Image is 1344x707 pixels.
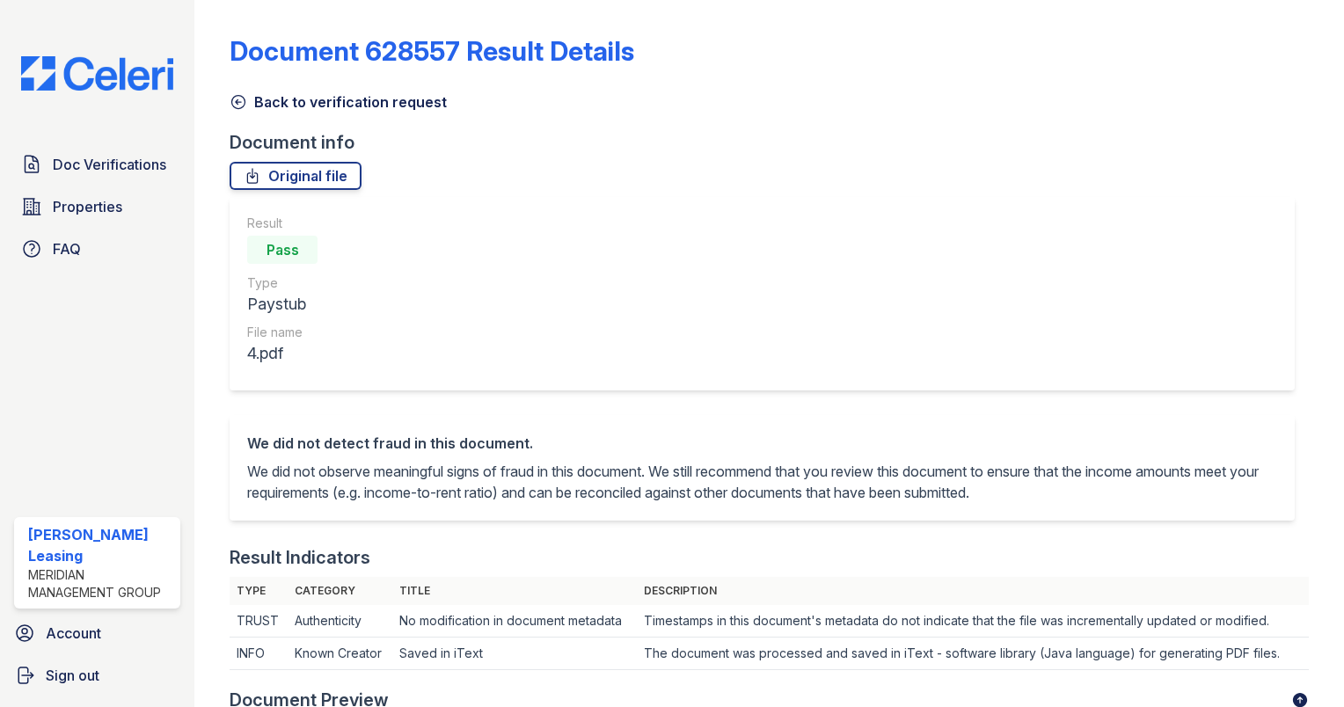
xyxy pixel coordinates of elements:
[247,341,318,366] div: 4.pdf
[247,215,318,232] div: Result
[28,566,173,601] div: Meridian Management Group
[230,162,362,190] a: Original file
[247,236,318,264] div: Pass
[1270,637,1326,689] iframe: chat widget
[637,605,1309,638] td: Timestamps in this document's metadata do not indicate that the file was incrementally updated or...
[230,577,288,605] th: Type
[230,605,288,638] td: TRUST
[7,616,187,651] a: Account
[288,605,392,638] td: Authenticity
[46,623,101,644] span: Account
[247,461,1277,503] p: We did not observe meaningful signs of fraud in this document. We still recommend that you review...
[288,638,392,670] td: Known Creator
[46,665,99,686] span: Sign out
[392,638,637,670] td: Saved in iText
[247,292,318,317] div: Paystub
[247,274,318,292] div: Type
[53,238,81,259] span: FAQ
[247,324,318,341] div: File name
[7,56,187,91] img: CE_Logo_Blue-a8612792a0a2168367f1c8372b55b34899dd931a85d93a1a3d3e32e68fde9ad4.png
[230,638,288,670] td: INFO
[14,231,180,266] a: FAQ
[230,130,1309,155] div: Document info
[637,638,1309,670] td: The document was processed and saved in iText - software library (Java language) for generating P...
[230,545,370,570] div: Result Indicators
[230,91,447,113] a: Back to verification request
[53,154,166,175] span: Doc Verifications
[637,577,1309,605] th: Description
[247,433,1277,454] div: We did not detect fraud in this document.
[14,189,180,224] a: Properties
[392,577,637,605] th: Title
[28,524,173,566] div: [PERSON_NAME] Leasing
[7,658,187,693] a: Sign out
[288,577,392,605] th: Category
[392,605,637,638] td: No modification in document metadata
[53,196,122,217] span: Properties
[14,147,180,182] a: Doc Verifications
[230,35,634,67] a: Document 628557 Result Details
